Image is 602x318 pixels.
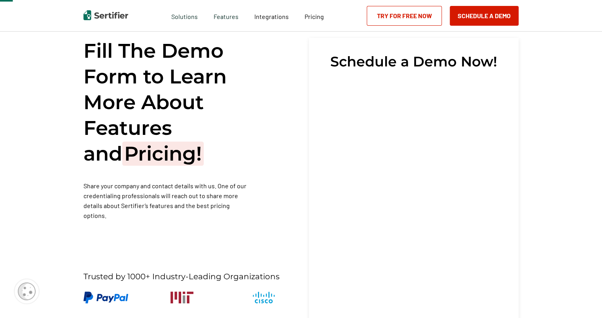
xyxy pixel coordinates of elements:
[450,6,519,26] button: Schedule a Demo
[305,11,324,21] a: Pricing
[83,181,251,220] p: Share your company and contact details with us. One of our credentialing professionals will reach...
[83,10,128,20] img: Sertifier | Digital Credentialing Platform
[18,282,36,300] img: Cookie Popup Icon
[367,6,442,26] a: Try for Free Now
[253,291,275,303] img: Cisco
[562,280,602,318] iframe: Chat Widget
[122,142,204,166] span: Pricing!
[83,291,128,303] img: PayPal
[170,291,193,303] img: Massachusetts Institute of Technology
[254,13,289,20] span: Integrations
[171,11,198,21] span: Solutions
[305,13,324,20] span: Pricing
[83,272,280,282] span: Trusted by 1000+ Industry-Leading Organizations
[214,11,239,21] span: Features
[83,38,251,167] h1: Fill The Demo Form to Learn More About Features and
[254,11,289,21] a: Integrations
[330,54,497,70] span: Schedule a Demo Now!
